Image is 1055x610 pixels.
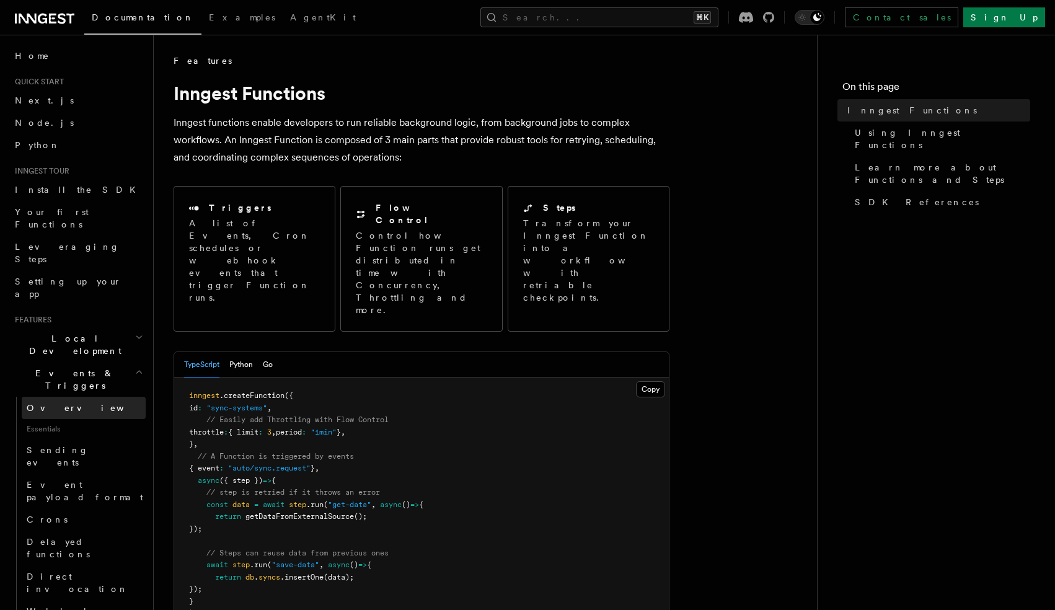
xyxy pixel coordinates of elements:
[10,134,146,156] a: Python
[285,391,293,400] span: ({
[280,573,324,581] span: .insertOne
[198,404,202,412] span: :
[354,512,367,521] span: ();
[963,7,1045,27] a: Sign Up
[206,549,389,557] span: // Steps can reuse data from previous ones
[184,352,219,378] button: TypeScript
[523,217,656,304] p: Transform your Inngest Function into a workflow with retriable checkpoints.
[15,140,60,150] span: Python
[15,207,89,229] span: Your first Functions
[283,4,363,33] a: AgentKit
[271,428,276,436] span: ,
[22,419,146,439] span: Essentials
[636,381,665,397] button: Copy
[250,560,267,569] span: .run
[189,464,219,472] span: { event
[855,161,1030,186] span: Learn more about Functions and Steps
[215,573,241,581] span: return
[27,537,90,559] span: Delayed functions
[302,428,306,436] span: :
[350,560,358,569] span: ()
[10,45,146,67] a: Home
[84,4,201,35] a: Documentation
[228,464,311,472] span: "auto/sync.request"
[306,500,324,509] span: .run
[410,500,419,509] span: =>
[15,50,50,62] span: Home
[341,428,345,436] span: ,
[263,352,273,378] button: Go
[215,512,241,521] span: return
[219,464,224,472] span: :
[27,515,68,524] span: Crons
[324,573,354,581] span: (data);
[10,77,64,87] span: Quick start
[337,428,341,436] span: }
[328,500,371,509] span: "get-data"
[15,185,143,195] span: Install the SDK
[324,500,328,509] span: (
[10,332,135,357] span: Local Development
[219,391,285,400] span: .createFunction
[232,500,250,509] span: data
[367,560,371,569] span: {
[419,500,423,509] span: {
[209,12,275,22] span: Examples
[22,531,146,565] a: Delayed functions
[850,156,1030,191] a: Learn more about Functions and Steps
[850,122,1030,156] a: Using Inngest Functions
[10,315,51,325] span: Features
[795,10,824,25] button: Toggle dark mode
[847,104,977,117] span: Inngest Functions
[189,428,224,436] span: throttle
[10,179,146,201] a: Install the SDK
[245,512,354,521] span: getDataFromExternalSource
[209,201,271,214] h2: Triggers
[189,585,202,593] span: });
[228,428,258,436] span: { limit
[290,12,356,22] span: AgentKit
[258,428,263,436] span: :
[271,560,319,569] span: "save-data"
[174,114,669,166] p: Inngest functions enable developers to run reliable background logic, from background jobs to com...
[206,404,267,412] span: "sync-systems"
[27,403,154,413] span: Overview
[380,500,402,509] span: async
[842,99,1030,122] a: Inngest Functions
[311,428,337,436] span: "1min"
[15,118,74,128] span: Node.js
[198,476,219,485] span: async
[10,166,69,176] span: Inngest tour
[267,428,271,436] span: 3
[543,201,576,214] h2: Steps
[27,445,89,467] span: Sending events
[22,565,146,600] a: Direct invocation
[263,476,271,485] span: =>
[402,500,410,509] span: ()
[271,476,276,485] span: {
[201,4,283,33] a: Examples
[311,464,315,472] span: }
[15,242,120,264] span: Leveraging Steps
[855,126,1030,151] span: Using Inngest Functions
[340,186,502,332] a: Flow ControlControl how Function runs get distributed in time with Concurrency, Throttling and more.
[232,560,250,569] span: step
[267,404,271,412] span: ,
[224,428,228,436] span: :
[189,404,198,412] span: id
[189,440,193,448] span: }
[258,573,280,581] span: syncs
[92,12,194,22] span: Documentation
[842,79,1030,99] h4: On this page
[174,55,232,67] span: Features
[289,500,306,509] span: step
[10,201,146,236] a: Your first Functions
[206,500,228,509] span: const
[358,560,367,569] span: =>
[10,236,146,270] a: Leveraging Steps
[229,352,253,378] button: Python
[371,500,376,509] span: ,
[10,327,146,362] button: Local Development
[376,201,487,226] h2: Flow Control
[206,415,389,424] span: // Easily add Throttling with Flow Control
